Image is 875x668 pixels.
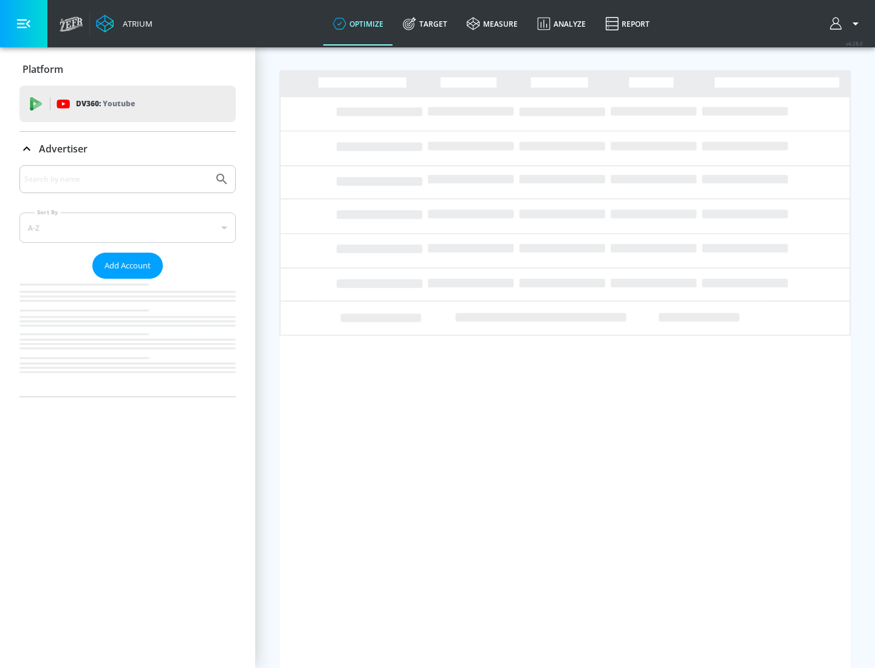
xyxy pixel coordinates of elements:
div: Atrium [118,18,153,29]
label: Sort By [35,208,61,216]
a: Analyze [527,2,595,46]
div: A-Z [19,213,236,243]
a: Target [393,2,457,46]
p: Youtube [103,97,135,110]
span: Add Account [105,259,151,273]
p: Advertiser [39,142,87,155]
button: Add Account [92,253,163,279]
div: Platform [19,52,236,86]
a: measure [457,2,527,46]
div: Advertiser [19,132,236,166]
div: Advertiser [19,165,236,397]
a: Atrium [96,15,153,33]
a: optimize [323,2,393,46]
p: Platform [22,63,63,76]
div: DV360: Youtube [19,86,236,122]
p: DV360: [76,97,135,111]
a: Report [595,2,659,46]
span: v 4.28.0 [846,40,863,47]
input: Search by name [24,171,208,187]
nav: list of Advertiser [19,279,236,397]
